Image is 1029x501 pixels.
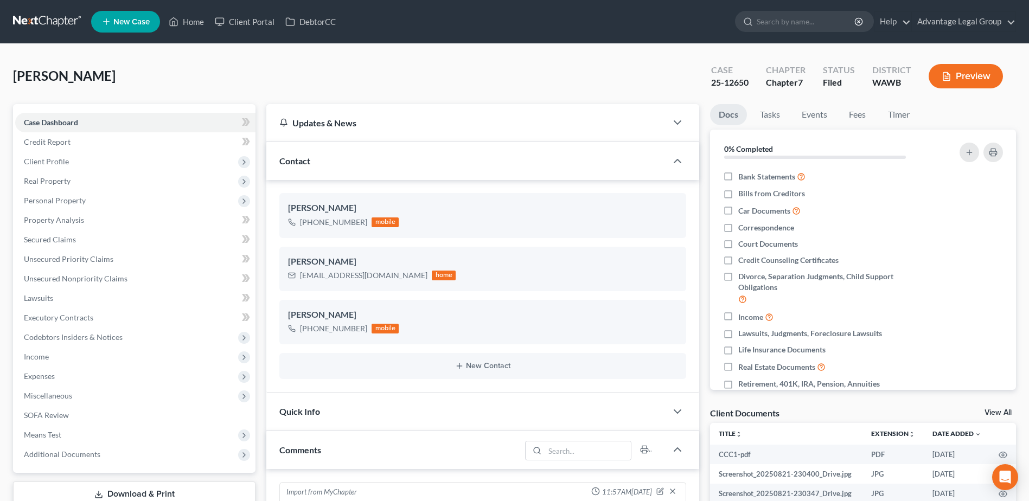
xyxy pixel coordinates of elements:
[15,249,255,269] a: Unsecured Priority Claims
[24,352,49,361] span: Income
[862,464,924,484] td: JPG
[766,76,806,89] div: Chapter
[209,12,280,31] a: Client Portal
[279,117,654,129] div: Updates & News
[793,104,836,125] a: Events
[738,328,882,339] span: Lawsuits, Judgments, Foreclosure Lawsuits
[719,429,742,438] a: Titleunfold_more
[279,445,321,455] span: Comments
[545,441,631,460] input: Search...
[724,144,773,153] strong: 0% Completed
[738,171,795,182] span: Bank Statements
[710,104,747,125] a: Docs
[862,445,924,464] td: PDF
[751,104,789,125] a: Tasks
[766,64,806,76] div: Chapter
[823,76,855,89] div: Filed
[24,176,71,185] span: Real Property
[15,308,255,327] a: Executory Contracts
[24,254,113,264] span: Unsecured Priority Claims
[300,323,367,334] div: [PHONE_NUMBER]
[24,410,69,420] span: SOFA Review
[15,288,255,308] a: Lawsuits
[924,445,990,464] td: [DATE]
[24,371,55,381] span: Expenses
[738,271,930,293] span: Divorce, Separation Judgments, Child Support Obligations
[24,235,76,244] span: Secured Claims
[288,362,678,370] button: New Contact
[15,210,255,230] a: Property Analysis
[710,464,862,484] td: Screenshot_20250821-230400_Drive.jpg
[288,255,678,268] div: [PERSON_NAME]
[871,429,915,438] a: Extensionunfold_more
[279,156,310,166] span: Contact
[602,487,652,497] span: 11:57AM[DATE]
[280,12,341,31] a: DebtorCC
[24,293,53,303] span: Lawsuits
[163,12,209,31] a: Home
[710,445,862,464] td: CCC1-pdf
[13,68,116,83] span: [PERSON_NAME]
[823,64,855,76] div: Status
[279,406,320,416] span: Quick Info
[15,269,255,288] a: Unsecured Nonpriority Claims
[372,217,399,227] div: mobile
[288,202,678,215] div: [PERSON_NAME]
[300,217,367,228] div: [PHONE_NUMBER]
[798,77,803,87] span: 7
[24,430,61,439] span: Means Test
[738,312,763,323] span: Income
[738,378,880,389] span: Retirement, 401K, IRA, Pension, Annuities
[711,76,749,89] div: 25-12650
[15,113,255,132] a: Case Dashboard
[909,431,915,438] i: unfold_more
[840,104,875,125] a: Fees
[738,222,794,233] span: Correspondence
[432,271,456,280] div: home
[929,64,1003,88] button: Preview
[738,239,798,249] span: Court Documents
[872,64,911,76] div: District
[924,464,990,484] td: [DATE]
[24,196,86,205] span: Personal Property
[879,104,918,125] a: Timer
[24,137,71,146] span: Credit Report
[932,429,981,438] a: Date Added expand_more
[985,409,1012,416] a: View All
[738,188,805,199] span: Bills from Creditors
[874,12,911,31] a: Help
[24,313,93,322] span: Executory Contracts
[24,449,100,459] span: Additional Documents
[288,309,678,322] div: [PERSON_NAME]
[15,406,255,425] a: SOFA Review
[912,12,1015,31] a: Advantage Legal Group
[757,11,856,31] input: Search by name...
[24,157,69,166] span: Client Profile
[738,344,826,355] span: Life Insurance Documents
[736,431,742,438] i: unfold_more
[710,407,779,419] div: Client Documents
[15,132,255,152] a: Credit Report
[300,270,427,281] div: [EMAIL_ADDRESS][DOMAIN_NAME]
[975,431,981,438] i: expand_more
[872,76,911,89] div: WAWB
[113,18,150,26] span: New Case
[992,464,1018,490] div: Open Intercom Messenger
[15,230,255,249] a: Secured Claims
[24,391,72,400] span: Miscellaneous
[24,118,78,127] span: Case Dashboard
[24,274,127,283] span: Unsecured Nonpriority Claims
[24,215,84,224] span: Property Analysis
[24,332,123,342] span: Codebtors Insiders & Notices
[738,255,839,266] span: Credit Counseling Certificates
[286,487,357,498] div: Import from MyChapter
[738,205,790,216] span: Car Documents
[711,64,749,76] div: Case
[372,324,399,333] div: mobile
[738,362,815,372] span: Real Estate Documents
